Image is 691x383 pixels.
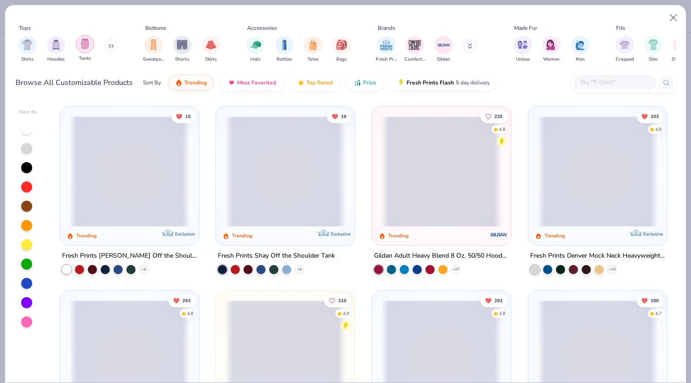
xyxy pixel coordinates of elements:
div: filter for Tanks [76,35,94,62]
button: filter button [616,36,634,63]
div: filter for Bottles [275,36,294,63]
img: most_fav.gif [228,79,235,86]
div: Bottoms [145,24,166,32]
button: Like [481,110,507,123]
div: 4.9 [343,310,350,317]
button: filter button [435,36,453,63]
input: Try "T-Shirt" [579,77,650,88]
div: Fresh Prints [PERSON_NAME] Off the Shoulder Top [62,250,197,262]
button: filter button [542,36,561,63]
button: filter button [76,36,94,63]
div: filter for Slim [644,36,663,63]
span: Slim [649,56,658,63]
span: Fresh Prints [376,56,397,63]
img: Comfort Colors Image [408,38,422,52]
div: Sort By [143,79,161,87]
div: filter for Bags [333,36,351,63]
span: Exclusive [331,231,351,237]
span: Shirts [21,56,34,63]
div: Fresh Prints Denver Mock Neck Heavyweight Sweatshirt [530,250,665,262]
span: Tanks [79,55,91,62]
span: Top Rated [306,79,333,86]
span: Gildan [437,56,450,63]
span: Hoodies [47,56,65,63]
div: 4.8 [187,310,193,317]
span: Unisex [516,56,530,63]
button: Unlike [637,110,663,123]
div: filter for Skirts [202,36,220,63]
div: filter for Men [571,36,589,63]
button: filter button [246,36,265,63]
span: + 37 [453,267,459,272]
span: 180 [651,298,659,303]
div: filter for Totes [304,36,322,63]
button: Trending [168,75,214,90]
img: Bags Image [336,39,346,50]
button: Unlike [481,294,507,307]
span: Sweatpants [143,56,164,63]
div: filter for Hats [246,36,265,63]
span: Price [363,79,376,86]
div: Brands [378,24,395,32]
button: Close [665,9,682,27]
button: Unlike [328,110,351,123]
button: filter button [333,36,351,63]
div: filter for Hoodies [47,36,65,63]
img: Skirts Image [206,39,216,50]
span: Men [576,56,585,63]
button: filter button [644,36,663,63]
div: Fits [616,24,625,32]
div: filter for Sweatpants [143,36,164,63]
div: filter for Women [542,36,561,63]
button: Like [325,294,351,307]
span: + 6 [142,267,146,272]
div: filter for Unisex [514,36,532,63]
button: filter button [376,36,397,63]
div: Browse All Customizable Products [16,77,133,88]
img: Gildan Image [437,38,451,52]
img: Cropped Image [619,39,630,50]
span: 5 day delivery [456,78,490,88]
span: Exclusive [643,231,663,237]
button: Price [347,75,383,90]
div: filter for Cropped [616,36,634,63]
div: filter for Shirts [18,36,37,63]
button: filter button [143,36,164,63]
div: filter for Shorts [173,36,192,63]
img: flash.gif [397,79,405,86]
img: Totes Image [308,39,318,50]
img: TopRated.gif [297,79,305,86]
img: Shorts Image [177,39,187,50]
button: Fresh Prints Flash5 day delivery [391,75,497,90]
span: Most Favorited [237,79,276,86]
button: Unlike [171,110,195,123]
span: 19 [341,114,347,118]
button: filter button [47,36,65,63]
button: filter button [571,36,589,63]
img: Tanks Image [80,39,90,49]
img: Men Image [575,39,585,50]
span: Shorts [175,56,189,63]
button: filter button [202,36,220,63]
span: Fresh Prints Flash [407,79,454,86]
button: Most Favorited [221,75,283,90]
img: Shirts Image [22,39,33,50]
span: Bottles [277,56,292,63]
img: Unisex Image [517,39,528,50]
button: filter button [404,36,425,63]
div: Made For [514,24,537,32]
span: 15 [185,114,191,118]
div: filter for Fresh Prints [376,36,397,63]
img: Gildan logo [490,225,508,244]
img: Hoodies Image [51,39,61,50]
button: filter button [275,36,294,63]
img: Bottles Image [279,39,289,50]
div: Gildan Adult Heavy Blend 8 Oz. 50/50 Hooded Sweatshirt [374,250,509,262]
span: 263 [182,298,191,303]
div: Fresh Prints Shay Off the Shoulder Tank [218,250,335,262]
span: Exclusive [175,231,194,237]
div: Filter By [19,109,37,116]
span: Women [543,56,560,63]
div: 4.8 [499,310,505,317]
img: Sweatpants Image [148,39,159,50]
